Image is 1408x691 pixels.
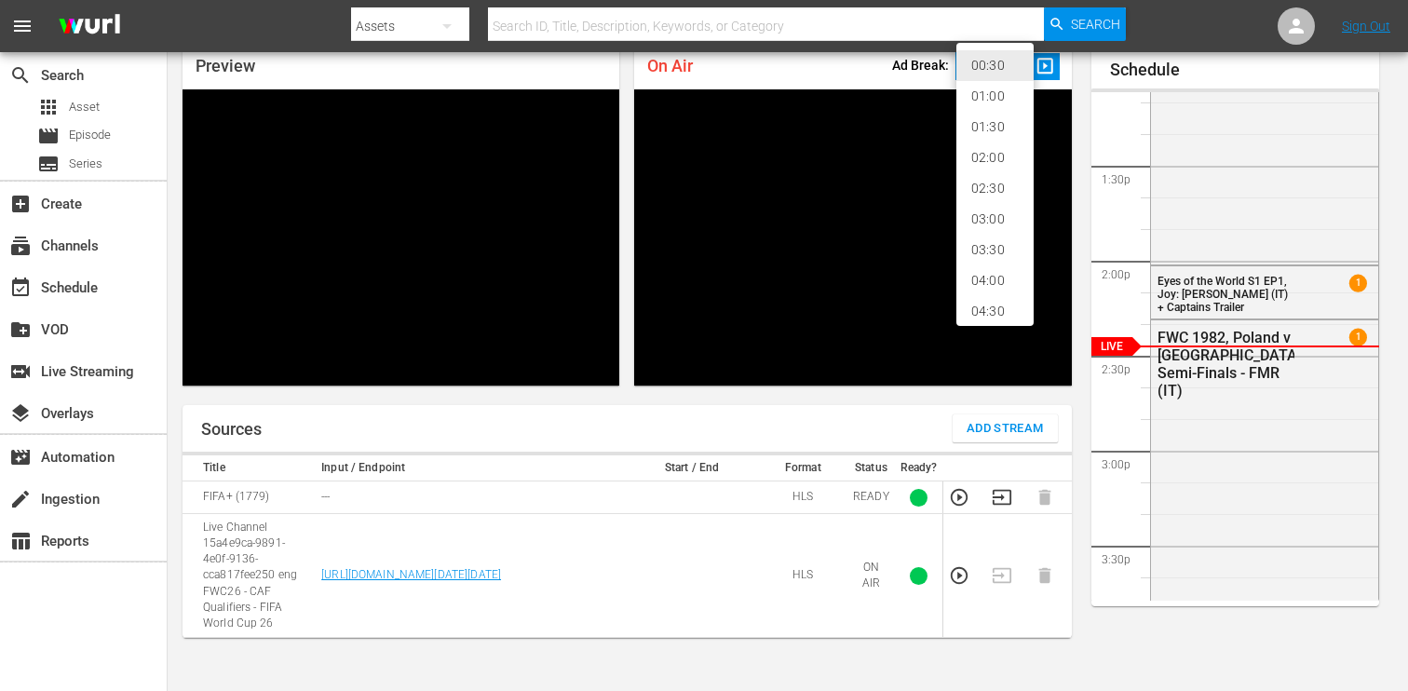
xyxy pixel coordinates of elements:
li: 01:30 [956,112,1034,142]
li: 01:00 [956,81,1034,112]
li: 03:00 [956,204,1034,235]
li: 02:00 [956,142,1034,173]
li: 03:30 [956,235,1034,265]
li: 00:30 [956,50,1034,81]
li: 04:30 [956,296,1034,327]
li: 02:30 [956,173,1034,204]
li: 04:00 [956,265,1034,296]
